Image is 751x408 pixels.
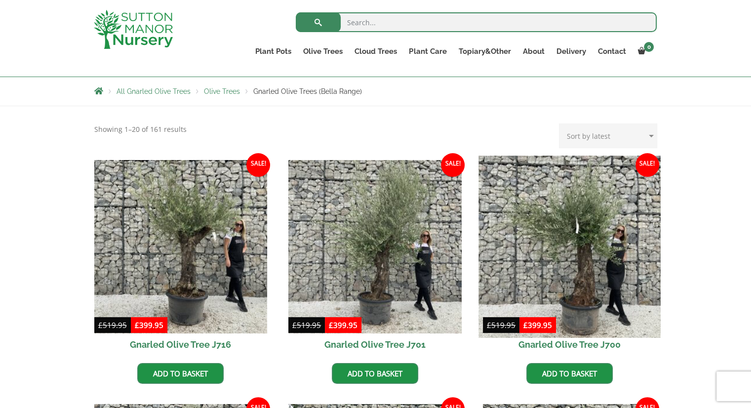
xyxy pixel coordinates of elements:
[297,44,349,58] a: Olive Trees
[94,333,268,356] h2: Gnarled Olive Tree J716
[635,153,659,177] span: Sale!
[441,153,465,177] span: Sale!
[592,44,632,58] a: Contact
[332,363,418,384] a: Add to basket: “Gnarled Olive Tree J701”
[98,320,103,330] span: £
[94,123,187,135] p: Showing 1–20 of 161 results
[296,12,657,32] input: Search...
[135,320,139,330] span: £
[249,44,297,58] a: Plant Pots
[644,42,654,52] span: 0
[94,87,657,95] nav: Breadcrumbs
[246,153,270,177] span: Sale!
[94,10,173,49] img: logo
[253,87,362,95] span: Gnarled Olive Trees (Bella Range)
[483,160,656,356] a: Sale! Gnarled Olive Tree J700
[329,320,357,330] bdi: 399.95
[487,320,491,330] span: £
[559,123,657,148] select: Shop order
[137,363,224,384] a: Add to basket: “Gnarled Olive Tree J716”
[523,320,528,330] span: £
[632,44,657,58] a: 0
[292,320,321,330] bdi: 519.95
[403,44,452,58] a: Plant Care
[349,44,403,58] a: Cloud Trees
[452,44,516,58] a: Topiary&Other
[516,44,550,58] a: About
[135,320,163,330] bdi: 399.95
[523,320,552,330] bdi: 399.95
[483,333,656,356] h2: Gnarled Olive Tree J700
[526,363,613,384] a: Add to basket: “Gnarled Olive Tree J700”
[487,320,515,330] bdi: 519.95
[117,87,191,95] a: All Gnarled Olive Trees
[329,320,333,330] span: £
[550,44,592,58] a: Delivery
[478,156,660,337] img: Gnarled Olive Tree J700
[288,333,462,356] h2: Gnarled Olive Tree J701
[98,320,127,330] bdi: 519.95
[204,87,240,95] a: Olive Trees
[288,160,462,356] a: Sale! Gnarled Olive Tree J701
[292,320,297,330] span: £
[94,160,268,333] img: Gnarled Olive Tree J716
[288,160,462,333] img: Gnarled Olive Tree J701
[94,160,268,356] a: Sale! Gnarled Olive Tree J716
